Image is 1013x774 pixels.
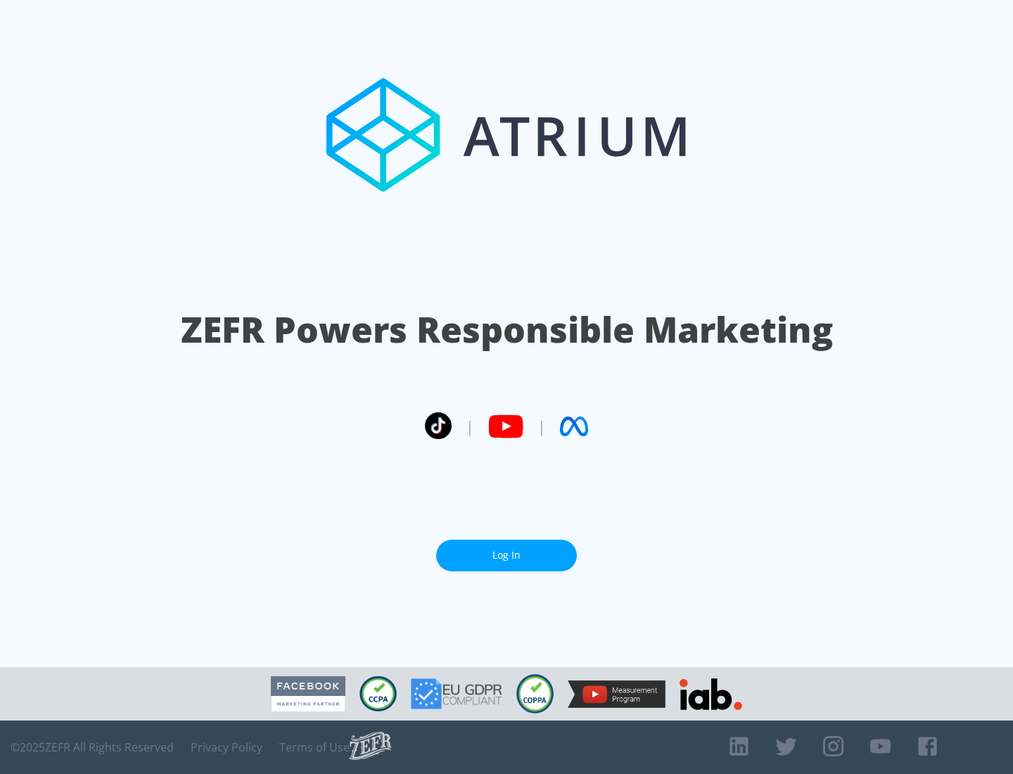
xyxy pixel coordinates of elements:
h1: ZEFR Powers Responsible Marketing [181,305,833,354]
img: IAB [680,678,742,710]
a: Terms of Use [279,740,350,754]
img: GDPR Compliant [411,678,502,709]
span: | [537,416,546,437]
span: © 2025 ZEFR All Rights Reserved [11,740,174,754]
span: | [466,416,474,437]
img: CCPA Compliant [359,676,397,711]
img: Facebook Marketing Partner [271,676,345,712]
img: COPPA Compliant [516,674,554,713]
a: Privacy Policy [191,740,262,754]
img: YouTube Measurement Program [568,680,665,708]
a: Log In [436,540,577,571]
